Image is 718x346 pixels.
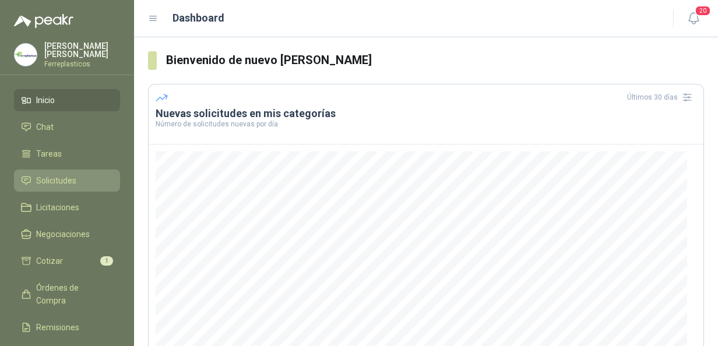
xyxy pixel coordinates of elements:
span: Cotizar [36,255,63,267]
a: Negociaciones [14,223,120,245]
span: Negociaciones [36,228,90,241]
span: Solicitudes [36,174,76,187]
img: Logo peakr [14,14,73,28]
a: Órdenes de Compra [14,277,120,312]
h1: Dashboard [173,10,224,26]
span: Remisiones [36,321,79,334]
p: Número de solicitudes nuevas por día [156,121,696,128]
img: Company Logo [15,44,37,66]
a: Solicitudes [14,170,120,192]
a: Tareas [14,143,120,165]
a: Chat [14,116,120,138]
a: Inicio [14,89,120,111]
h3: Nuevas solicitudes en mis categorías [156,107,696,121]
span: Órdenes de Compra [36,281,109,307]
p: Ferreplasticos [44,61,120,68]
h3: Bienvenido de nuevo [PERSON_NAME] [166,51,704,69]
span: Chat [36,121,54,133]
span: 1 [100,256,113,266]
span: 20 [695,5,711,16]
a: Cotizar1 [14,250,120,272]
a: Remisiones [14,316,120,338]
span: Licitaciones [36,201,79,214]
span: Inicio [36,94,55,107]
a: Licitaciones [14,196,120,218]
p: [PERSON_NAME] [PERSON_NAME] [44,42,120,58]
button: 20 [683,8,704,29]
span: Tareas [36,147,62,160]
div: Últimos 30 días [627,88,696,107]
